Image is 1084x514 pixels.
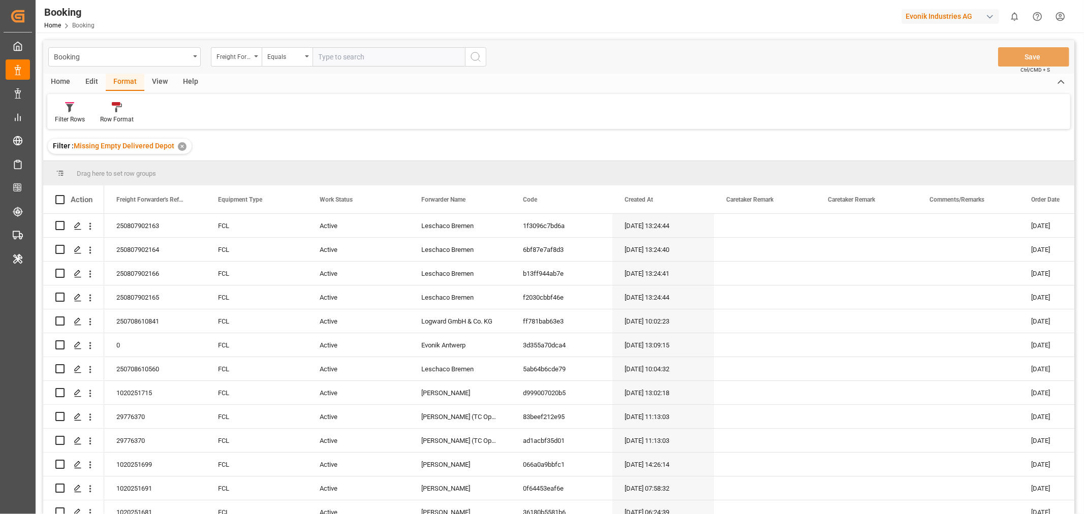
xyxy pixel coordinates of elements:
div: Press SPACE to select this row. [43,262,104,285]
div: [DATE] 13:24:41 [612,262,714,285]
span: Created At [625,196,653,203]
div: Evonik Antwerp [409,333,511,357]
div: Active [307,309,409,333]
div: Leschaco Bremen [409,238,511,261]
div: [DATE] 11:13:03 [612,429,714,452]
span: Filter : [53,142,74,150]
div: ✕ [178,142,187,151]
div: Help [175,74,206,91]
div: [PERSON_NAME] [409,381,511,404]
div: FCL [206,214,307,237]
div: Equals [267,50,302,61]
div: Press SPACE to select this row. [43,381,104,405]
div: Action [71,195,92,204]
div: FCL [206,309,307,333]
button: open menu [48,47,201,67]
div: Active [307,333,409,357]
span: Drag here to set row groups [77,170,156,177]
div: FCL [206,333,307,357]
div: 066a0a9bbfc1 [511,453,612,476]
div: Active [307,429,409,452]
div: 250807902164 [104,238,206,261]
span: Equipment Type [218,196,262,203]
span: Forwarder Name [421,196,466,203]
div: Home [43,74,78,91]
div: [PERSON_NAME] (TC Operator) [409,405,511,428]
div: Filter Rows [55,115,85,124]
div: Leschaco Bremen [409,214,511,237]
div: Press SPACE to select this row. [43,214,104,238]
button: Evonik Industries AG [902,7,1003,26]
div: [PERSON_NAME] [409,476,511,500]
div: Edit [78,74,106,91]
div: Evonik Industries AG [902,9,999,24]
span: Comments/Remarks [930,196,984,203]
div: FCL [206,381,307,404]
span: Caretaker Remark [828,196,875,203]
div: FCL [206,453,307,476]
div: [DATE] 10:02:23 [612,309,714,333]
div: [DATE] 11:13:03 [612,405,714,428]
div: 1020251715 [104,381,206,404]
div: [DATE] 13:24:44 [612,285,714,309]
div: d999007020b5 [511,381,612,404]
div: 1f3096c7bd6a [511,214,612,237]
div: Booking [44,5,95,20]
div: 0f64453eaf6e [511,476,612,500]
div: f2030cbbf46e [511,285,612,309]
div: Press SPACE to select this row. [43,309,104,333]
div: Format [106,74,144,91]
button: search button [465,47,486,67]
div: FCL [206,238,307,261]
div: [PERSON_NAME] [409,453,511,476]
span: Missing Empty Delivered Depot [74,142,174,150]
div: Press SPACE to select this row. [43,357,104,381]
div: Active [307,476,409,500]
div: ff781bab63e3 [511,309,612,333]
span: Ctrl/CMD + S [1020,66,1050,74]
button: Help Center [1026,5,1049,28]
div: 83beef212e95 [511,405,612,428]
button: Save [998,47,1069,67]
div: ad1acbf35d01 [511,429,612,452]
div: [DATE] 13:24:40 [612,238,714,261]
button: open menu [262,47,313,67]
div: 6bf87e7af8d3 [511,238,612,261]
div: Leschaco Bremen [409,262,511,285]
div: 1020251699 [104,453,206,476]
div: [DATE] 13:24:44 [612,214,714,237]
div: Active [307,238,409,261]
input: Type to search [313,47,465,67]
div: Row Format [100,115,134,124]
div: 250807902165 [104,285,206,309]
div: 250807902163 [104,214,206,237]
div: 0 [104,333,206,357]
div: 29776370 [104,429,206,452]
div: Press SPACE to select this row. [43,333,104,357]
div: [DATE] 10:04:32 [612,357,714,380]
div: Press SPACE to select this row. [43,405,104,429]
div: 3d355a70dca4 [511,333,612,357]
div: Active [307,262,409,285]
div: 29776370 [104,405,206,428]
div: Active [307,285,409,309]
div: [DATE] 13:02:18 [612,381,714,404]
div: FCL [206,476,307,500]
div: Booking [54,50,190,62]
div: FCL [206,429,307,452]
div: FCL [206,262,307,285]
span: Order Date [1031,196,1060,203]
div: Press SPACE to select this row. [43,238,104,262]
div: FCL [206,405,307,428]
button: open menu [211,47,262,67]
div: FCL [206,357,307,380]
div: Press SPACE to select this row. [43,453,104,476]
div: Active [307,381,409,404]
div: Active [307,357,409,380]
div: Active [307,214,409,237]
div: View [144,74,175,91]
div: Leschaco Bremen [409,285,511,309]
a: Home [44,22,61,29]
span: Work Status [320,196,353,203]
div: 250708610841 [104,309,206,333]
